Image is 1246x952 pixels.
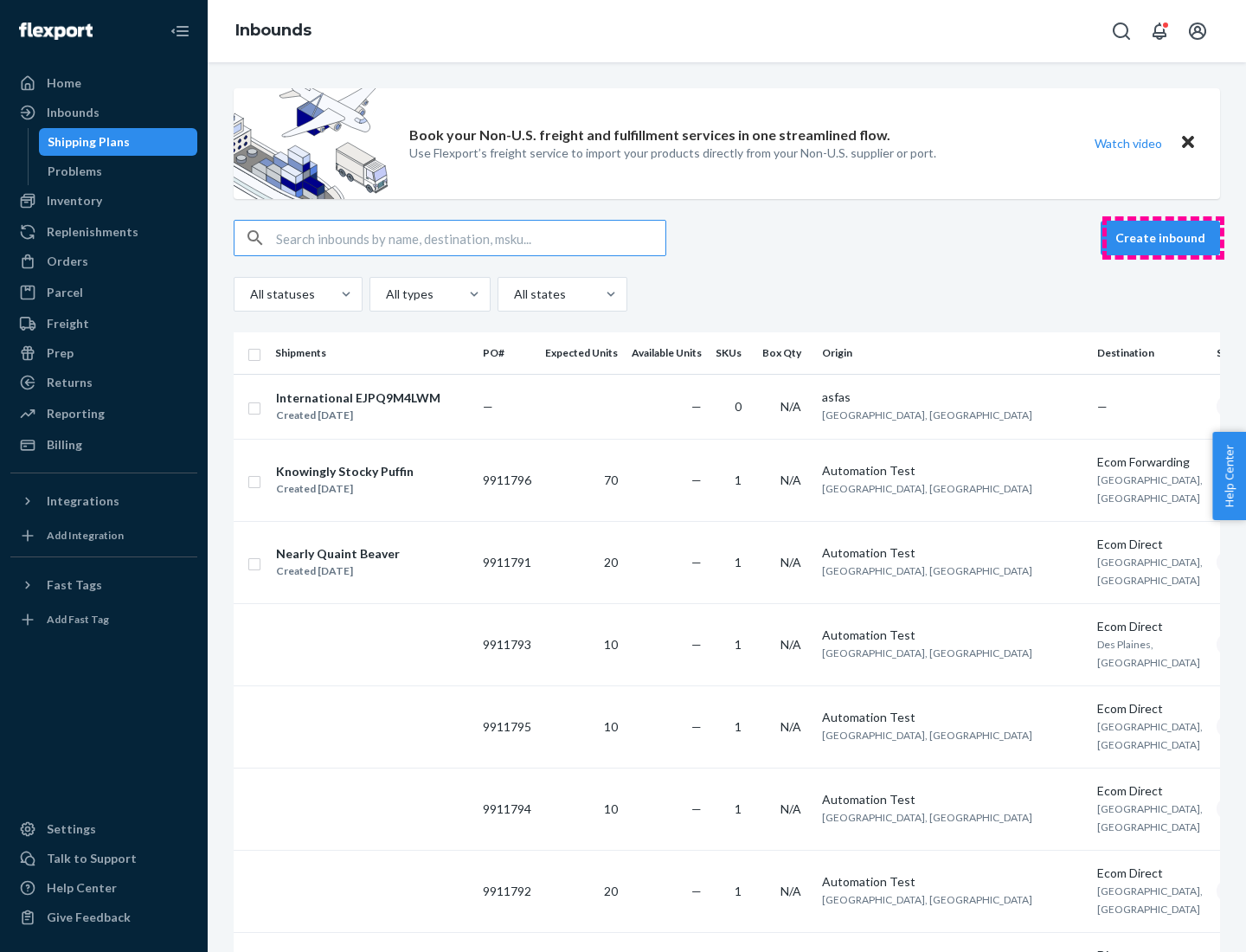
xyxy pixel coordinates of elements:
[10,815,197,843] a: Settings
[822,627,1083,644] div: Automation Test
[1097,782,1203,800] div: Ecom Direct
[691,801,702,816] span: —
[822,482,1032,495] span: [GEOGRAPHIC_DATA], [GEOGRAPHIC_DATA]
[822,408,1032,421] span: [GEOGRAPHIC_DATA], [GEOGRAPHIC_DATA]
[10,218,197,246] a: Replenishments
[822,646,1032,659] span: [GEOGRAPHIC_DATA], [GEOGRAPHIC_DATA]
[10,606,197,634] a: Add Fast Tag
[822,893,1032,906] span: [GEOGRAPHIC_DATA], [GEOGRAPHIC_DATA]
[822,791,1083,808] div: Automation Test
[780,719,801,734] span: N/A
[39,158,198,185] a: Problems
[691,399,702,414] span: —
[780,473,801,487] span: N/A
[1180,14,1215,48] button: Open account menu
[248,286,250,303] input: All statuses
[409,125,890,145] p: Book your Non-U.S. freight and fulfillment services in one streamlined flow.
[476,439,538,521] td: 9911796
[47,284,83,301] div: Parcel
[1097,536,1203,553] div: Ecom Direct
[48,163,102,180] div: Problems
[10,99,197,126] a: Inbounds
[476,332,538,374] th: PO#
[604,801,618,816] span: 10
[47,492,119,510] div: Integrations
[222,6,325,56] ol: breadcrumbs
[476,768,538,850] td: 9911794
[47,612,109,627] div: Add Fast Tag
[1083,131,1173,156] button: Watch video
[47,528,124,543] div: Add Integration
[1097,700,1203,717] div: Ecom Direct
[47,820,96,838] div: Settings
[604,555,618,569] span: 20
[276,407,440,424] div: Created [DATE]
[691,555,702,569] span: —
[691,473,702,487] span: —
[47,253,88,270] div: Orders
[604,637,618,652] span: 10
[1097,884,1203,916] span: [GEOGRAPHIC_DATA], [GEOGRAPHIC_DATA]
[1097,720,1203,751] span: [GEOGRAPHIC_DATA], [GEOGRAPHIC_DATA]
[10,400,197,428] a: Reporting
[10,187,197,215] a: Inventory
[1097,473,1203,505] span: [GEOGRAPHIC_DATA], [GEOGRAPHIC_DATA]
[1104,14,1139,48] button: Open Search Box
[822,729,1032,742] span: [GEOGRAPHIC_DATA], [GEOGRAPHIC_DATA]
[815,332,1090,374] th: Origin
[1212,432,1246,520] span: Help Center
[604,884,618,898] span: 20
[822,389,1083,406] div: asfas
[691,884,702,898] span: —
[47,374,93,391] div: Returns
[709,332,755,374] th: SKUs
[276,221,665,255] input: Search inbounds by name, destination, msku...
[19,23,93,40] img: Flexport logo
[48,133,130,151] div: Shipping Plans
[10,571,197,599] button: Fast Tags
[1097,399,1108,414] span: —
[10,874,197,902] a: Help Center
[1097,556,1203,587] span: [GEOGRAPHIC_DATA], [GEOGRAPHIC_DATA]
[10,310,197,338] a: Freight
[735,801,742,816] span: 1
[604,719,618,734] span: 10
[47,315,89,332] div: Freight
[476,850,538,932] td: 9911792
[10,431,197,459] a: Billing
[735,719,742,734] span: 1
[822,873,1083,891] div: Automation Test
[47,576,102,594] div: Fast Tags
[47,850,137,867] div: Talk to Support
[409,145,936,162] p: Use Flexport’s freight service to import your products directly from your Non-U.S. supplier or port.
[47,405,105,422] div: Reporting
[384,286,386,303] input: All types
[780,884,801,898] span: N/A
[1097,453,1203,471] div: Ecom Forwarding
[10,369,197,396] a: Returns
[822,811,1032,824] span: [GEOGRAPHIC_DATA], [GEOGRAPHIC_DATA]
[276,545,400,563] div: Nearly Quaint Beaver
[1097,802,1203,833] span: [GEOGRAPHIC_DATA], [GEOGRAPHIC_DATA]
[47,104,100,121] div: Inbounds
[47,223,138,241] div: Replenishments
[1142,14,1177,48] button: Open notifications
[47,879,117,897] div: Help Center
[10,69,197,97] a: Home
[10,904,197,931] button: Give Feedback
[735,473,742,487] span: 1
[163,14,197,48] button: Close Navigation
[780,555,801,569] span: N/A
[735,884,742,898] span: 1
[1101,221,1220,255] button: Create inbound
[822,709,1083,726] div: Automation Test
[235,21,311,40] a: Inbounds
[10,248,197,275] a: Orders
[483,399,493,414] span: —
[268,332,476,374] th: Shipments
[625,332,709,374] th: Available Units
[691,719,702,734] span: —
[10,522,197,550] a: Add Integration
[10,487,197,515] button: Integrations
[476,685,538,768] td: 9911795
